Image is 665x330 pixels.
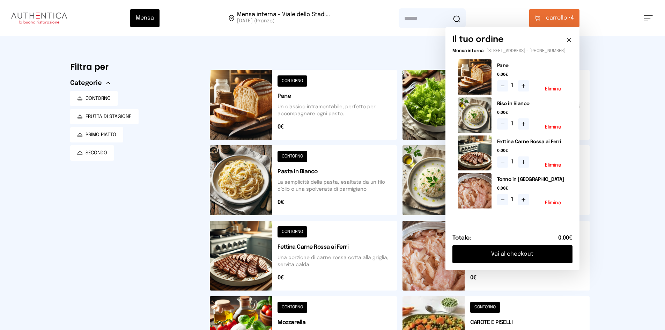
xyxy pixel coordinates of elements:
button: carrello •4 [529,9,579,27]
span: [DATE] (Pranzo) [237,17,330,24]
h6: Il tuo ordine [452,34,504,45]
span: FRUTTA DI STAGIONE [86,113,132,120]
span: CONTORNO [86,95,111,102]
span: Mensa interna [452,49,483,53]
h2: Riso in Bianco [497,100,567,107]
img: media [458,135,492,171]
span: 0.00€ [558,234,572,242]
button: PRIMO PIATTO [70,127,123,142]
button: Elimina [545,163,561,168]
button: Mensa [130,9,160,27]
button: SECONDO [70,145,114,161]
button: Elimina [545,200,561,205]
span: Categorie [70,78,102,88]
button: FRUTTA DI STAGIONE [70,109,139,124]
p: - [STREET_ADDRESS] - [PHONE_NUMBER] [452,48,572,54]
h6: Filtra per [70,61,199,73]
img: logo.8f33a47.png [11,13,67,24]
span: 0.00€ [497,72,567,78]
img: media [458,59,492,95]
h2: Pane [497,62,567,69]
span: 0.00€ [497,186,567,191]
span: 0.00€ [497,148,567,154]
span: SECONDO [86,149,107,156]
img: media [458,173,492,208]
span: carrello • [546,14,571,22]
span: 1 [511,158,515,166]
button: Vai al checkout [452,245,572,263]
span: PRIMO PIATTO [86,131,116,138]
span: 0.00€ [497,110,567,116]
span: Viale dello Stadio, 77, 05100 Terni TR, Italia [237,12,330,24]
img: media [458,97,492,133]
h6: Totale: [452,234,471,242]
span: 1 [511,82,515,90]
h2: Tonno in [GEOGRAPHIC_DATA] [497,176,567,183]
button: Elimina [545,87,561,91]
button: Elimina [545,125,561,130]
span: 1 [511,120,515,128]
h2: Fettina Carne Rossa ai Ferri [497,138,567,145]
button: Categorie [70,78,110,88]
span: 4 [546,14,574,22]
button: CONTORNO [70,91,118,106]
span: 1 [511,196,515,204]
